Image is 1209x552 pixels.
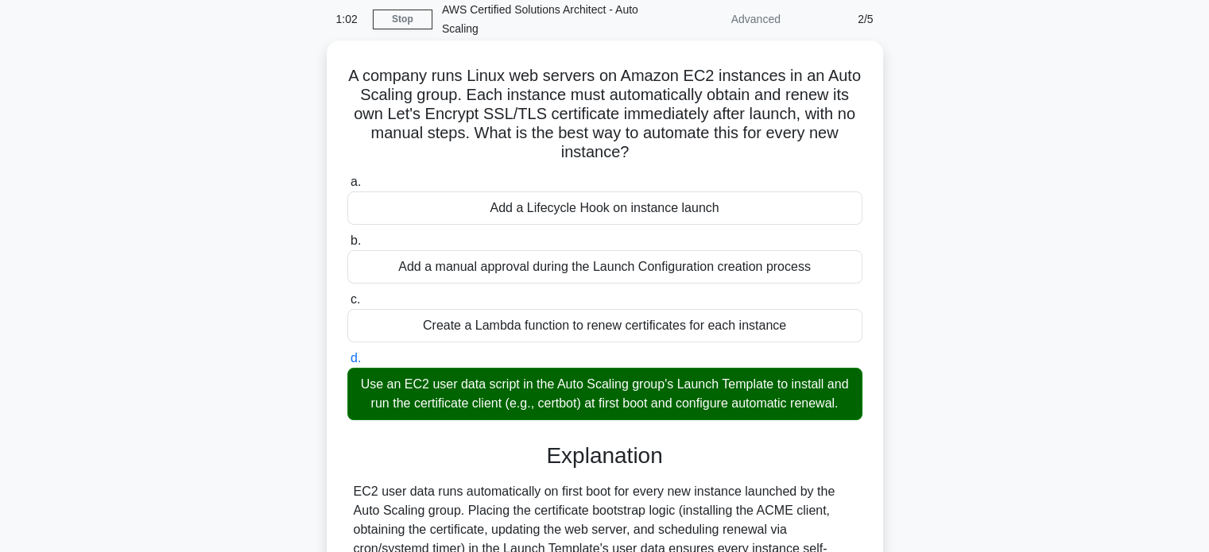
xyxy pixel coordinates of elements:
a: Stop [373,10,432,29]
div: Use an EC2 user data script in the Auto Scaling group's Launch Template to install and run the ce... [347,368,862,420]
h3: Explanation [357,442,853,469]
h5: A company runs Linux web servers on Amazon EC2 instances in an Auto Scaling group. Each instance ... [346,66,864,163]
div: Advanced [651,3,790,35]
div: Create a Lambda function to renew certificates for each instance [347,309,862,342]
span: a. [351,175,361,188]
span: d. [351,351,361,365]
div: 2/5 [790,3,883,35]
div: Add a Lifecycle Hook on instance launch [347,191,862,225]
div: 1:02 [327,3,373,35]
div: Add a manual approval during the Launch Configuration creation process [347,250,862,284]
span: c. [351,292,360,306]
span: b. [351,234,361,247]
